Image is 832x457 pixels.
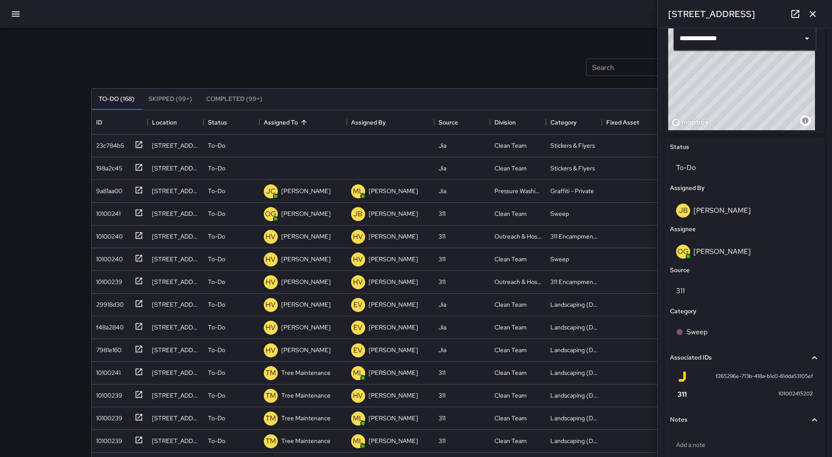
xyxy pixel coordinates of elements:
[199,89,269,110] button: Completed (99+)
[93,342,121,354] div: 7981e160
[353,322,362,333] p: EV
[353,186,363,197] p: ML
[546,110,602,135] div: Category
[550,300,597,309] div: Landscaping (DG & Weeds)
[369,414,418,422] p: [PERSON_NAME]
[438,368,445,377] div: 311
[438,164,446,173] div: Jia
[93,274,122,286] div: 10100239
[266,345,276,356] p: HV
[259,110,347,135] div: Assigned To
[550,209,569,218] div: Sweep
[281,209,331,218] p: [PERSON_NAME]
[353,413,363,424] p: ML
[494,391,527,400] div: Clean Team
[152,255,199,263] div: 1401 Mission Street
[494,300,527,309] div: Clean Team
[266,232,276,242] p: HV
[550,414,597,422] div: Landscaping (DG & Weeds)
[281,255,331,263] p: [PERSON_NAME]
[152,232,199,241] div: 1131 Mission Street
[434,110,490,135] div: Source
[494,255,527,263] div: Clean Team
[204,110,259,135] div: Status
[369,277,418,286] p: [PERSON_NAME]
[550,187,594,195] div: Graffiti - Private
[266,368,276,378] p: TM
[353,232,363,242] p: HV
[353,436,363,447] p: ML
[266,436,276,447] p: TM
[93,319,124,332] div: f48a2840
[550,141,595,150] div: Stickers & Flyers
[93,206,121,218] div: 10100241
[266,186,276,197] p: JC
[152,164,199,173] div: 25 7th Street
[152,323,199,332] div: 1169 Market Street
[208,164,225,173] p: To-Do
[93,433,122,445] div: 10100239
[93,297,124,309] div: 29918d30
[369,255,418,263] p: [PERSON_NAME]
[208,391,225,400] p: To-Do
[550,391,597,400] div: Landscaping (DG & Weeds)
[550,232,597,241] div: 311 Encampments
[281,277,331,286] p: [PERSON_NAME]
[347,110,434,135] div: Assigned By
[550,255,569,263] div: Sweep
[93,410,122,422] div: 10100239
[353,391,363,401] p: HV
[93,160,122,173] div: 198a2c45
[281,323,331,332] p: [PERSON_NAME]
[298,116,310,128] button: Sort
[369,209,418,218] p: [PERSON_NAME]
[208,346,225,354] p: To-Do
[208,110,227,135] div: Status
[353,300,362,310] p: EV
[353,368,363,378] p: ML
[438,391,445,400] div: 311
[550,436,597,445] div: Landscaping (DG & Weeds)
[438,187,446,195] div: Jia
[148,110,204,135] div: Location
[281,436,331,445] p: Tree Maintenance
[369,368,418,377] p: [PERSON_NAME]
[494,232,542,241] div: Outreach & Hospitality
[602,110,658,135] div: Fixed Asset
[96,110,102,135] div: ID
[208,232,225,241] p: To-Do
[152,209,199,218] div: 170 6th Street
[369,323,418,332] p: [PERSON_NAME]
[550,323,597,332] div: Landscaping (DG & Weeds)
[351,110,386,135] div: Assigned By
[550,110,577,135] div: Category
[93,251,123,263] div: 10100240
[353,345,362,356] p: EV
[353,209,362,219] p: JB
[550,368,597,377] div: Landscaping (DG & Weeds)
[281,300,331,309] p: [PERSON_NAME]
[438,414,445,422] div: 311
[369,391,418,400] p: [PERSON_NAME]
[142,89,199,110] button: Skipped (99+)
[152,346,199,354] div: 1182 Market Street
[494,346,527,354] div: Clean Team
[550,277,597,286] div: 311 Encampments
[152,414,199,422] div: 470 Clementina Street
[438,300,446,309] div: Jia
[152,368,199,377] div: 531 Jessie Street
[266,391,276,401] p: TM
[438,323,446,332] div: Jia
[281,346,331,354] p: [PERSON_NAME]
[93,138,124,150] div: 23c784b5
[494,110,516,135] div: Division
[281,232,331,241] p: [PERSON_NAME]
[281,368,331,377] p: Tree Maintenance
[208,323,225,332] p: To-Do
[208,436,225,445] p: To-Do
[281,414,331,422] p: Tree Maintenance
[93,388,122,400] div: 10100239
[494,368,527,377] div: Clean Team
[152,436,199,445] div: 1066 Mission Street
[438,209,445,218] div: 311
